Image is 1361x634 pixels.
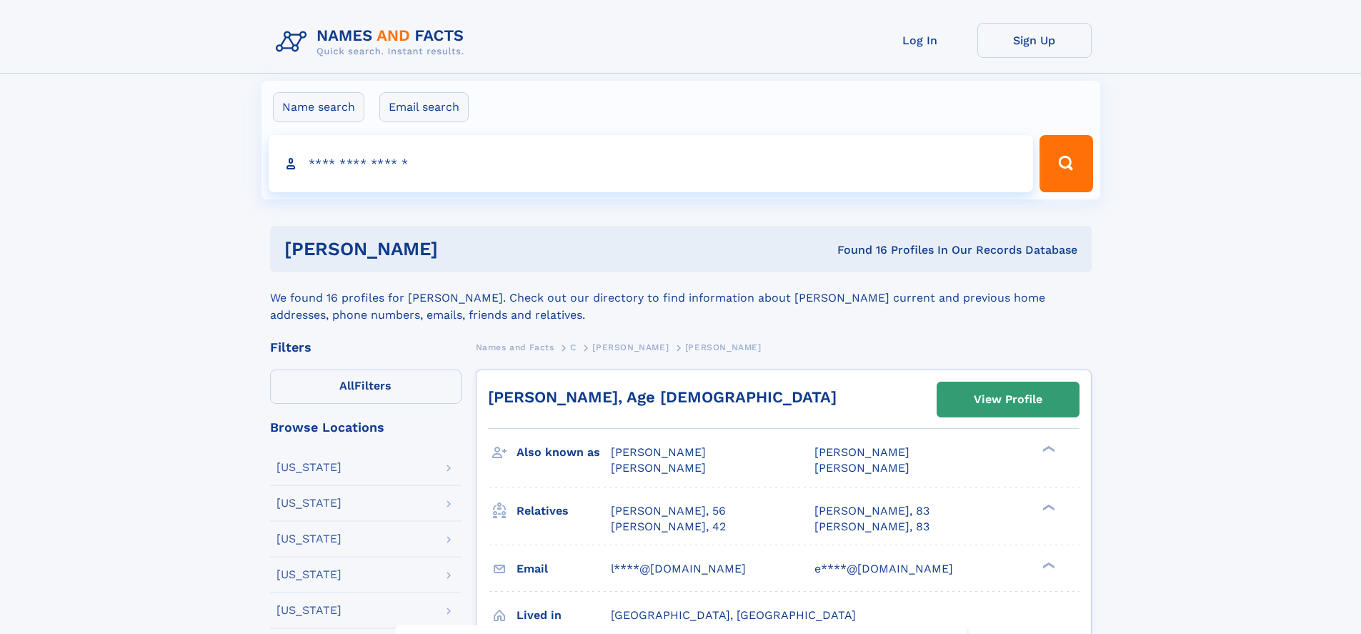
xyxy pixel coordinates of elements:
[273,92,364,122] label: Name search
[863,23,977,58] a: Log In
[517,557,611,581] h3: Email
[611,503,726,519] a: [PERSON_NAME], 56
[379,92,469,122] label: Email search
[517,499,611,523] h3: Relatives
[276,497,342,509] div: [US_STATE]
[1039,560,1056,570] div: ❯
[517,440,611,465] h3: Also known as
[276,569,342,580] div: [US_STATE]
[488,388,837,406] a: [PERSON_NAME], Age [DEMOGRAPHIC_DATA]
[814,461,909,475] span: [PERSON_NAME]
[339,379,354,392] span: All
[974,383,1042,416] div: View Profile
[685,342,762,352] span: [PERSON_NAME]
[637,242,1077,258] div: Found 16 Profiles In Our Records Database
[270,341,462,354] div: Filters
[570,338,577,356] a: C
[611,519,726,535] a: [PERSON_NAME], 42
[276,462,342,473] div: [US_STATE]
[269,135,1034,192] input: search input
[814,445,909,459] span: [PERSON_NAME]
[517,603,611,628] h3: Lived in
[276,605,342,616] div: [US_STATE]
[270,272,1092,324] div: We found 16 profiles for [PERSON_NAME]. Check out our directory to find information about [PERSON...
[592,342,669,352] span: [PERSON_NAME]
[270,421,462,434] div: Browse Locations
[570,342,577,352] span: C
[270,370,462,404] label: Filters
[1040,135,1092,192] button: Search Button
[977,23,1092,58] a: Sign Up
[611,608,856,622] span: [GEOGRAPHIC_DATA], [GEOGRAPHIC_DATA]
[1039,502,1056,512] div: ❯
[937,382,1079,417] a: View Profile
[270,23,476,61] img: Logo Names and Facts
[611,445,706,459] span: [PERSON_NAME]
[276,533,342,545] div: [US_STATE]
[611,461,706,475] span: [PERSON_NAME]
[814,503,929,519] a: [PERSON_NAME], 83
[592,338,669,356] a: [PERSON_NAME]
[814,519,929,535] a: [PERSON_NAME], 83
[476,338,554,356] a: Names and Facts
[1039,445,1056,454] div: ❯
[284,240,638,258] h1: [PERSON_NAME]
